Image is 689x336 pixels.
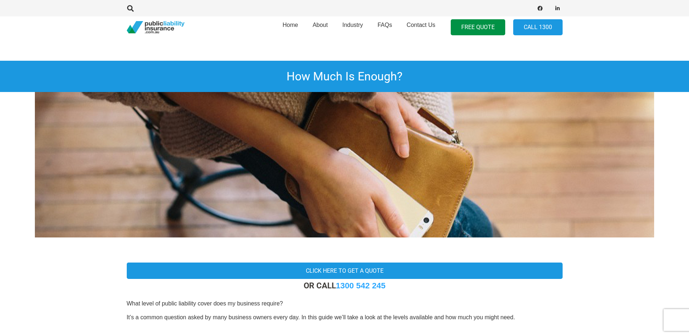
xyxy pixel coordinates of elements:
p: What level of public liability cover does my business require? [127,300,563,308]
a: Home [275,14,305,40]
a: Search [123,5,138,12]
span: Contact Us [406,22,435,28]
a: Call 1300 [513,19,563,36]
span: FAQs [377,22,392,28]
strong: OR CALL [304,281,386,290]
span: Industry [342,22,363,28]
span: About [313,22,328,28]
a: Contact Us [399,14,442,40]
a: Industry [335,14,370,40]
a: Facebook [535,3,545,13]
a: FAQs [370,14,399,40]
a: FREE QUOTE [451,19,505,36]
span: Home [283,22,298,28]
img: Reducing Your Public Liability Cost [35,92,654,237]
a: 1300 542 245 [336,281,386,290]
a: Click here to get a quote [127,263,563,279]
a: About [305,14,335,40]
a: LinkedIn [552,3,563,13]
a: pli_logotransparent [127,21,185,34]
p: It’s a common question asked by many business owners every day. In this guide we’ll take a look a... [127,313,563,321]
